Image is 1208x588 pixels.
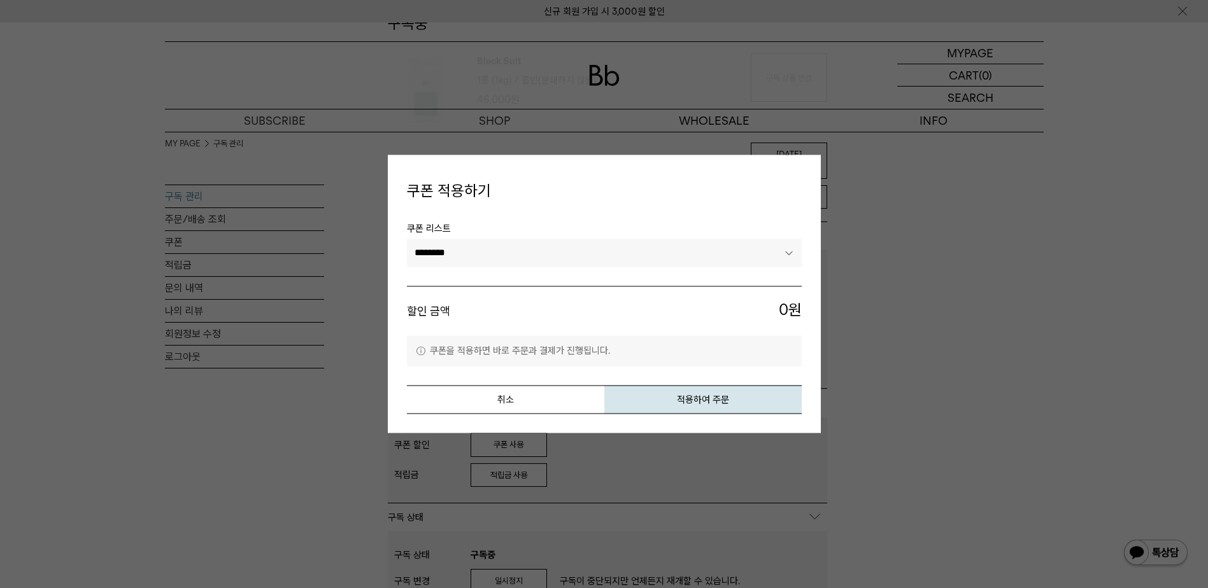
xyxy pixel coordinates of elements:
[604,386,802,414] button: 적용하여 주문
[604,299,802,323] span: 원
[407,304,450,318] strong: 할인 금액
[407,336,802,367] p: 쿠폰을 적용하면 바로 주문과 결제가 진행됩니다.
[779,299,788,321] span: 0
[407,386,604,414] button: 취소
[407,221,802,239] span: 쿠폰 리스트
[407,174,802,208] h4: 쿠폰 적용하기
